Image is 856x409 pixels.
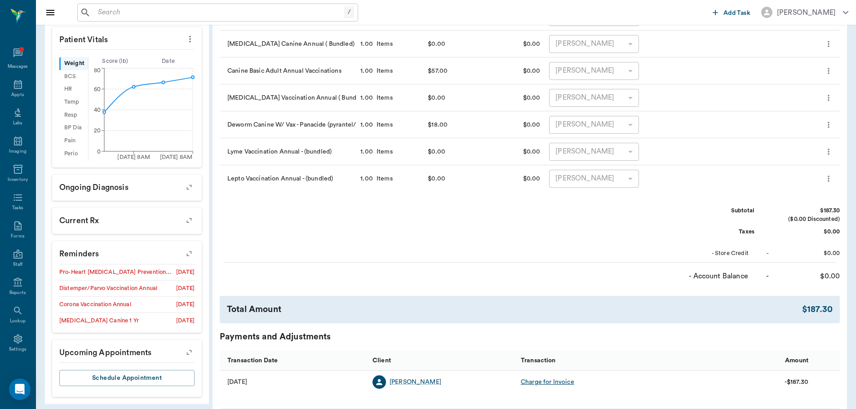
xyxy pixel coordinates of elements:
div: Transaction Date [227,348,278,373]
div: Inventory [8,176,28,183]
div: $0.00 [491,138,545,165]
div: 1.00 [360,40,373,48]
div: Staff [13,261,22,268]
div: [MEDICAL_DATA] Vaccination Annual ( Bundled) [220,84,356,111]
div: $0.00 [428,172,445,185]
div: ($0.00 Discounted) [772,215,840,224]
tspan: 20 [94,128,101,133]
div: Items [373,174,393,183]
p: Patient Vitals [52,27,202,49]
div: $187.30 [802,303,833,316]
tspan: [DATE] 8AM [160,154,193,160]
div: Transaction Date [220,350,368,370]
div: Lookup [10,318,26,325]
button: Close drawer [41,4,59,22]
div: Deworm Canine W/ Vax - Panacide (pyrantel/ivermectin) [220,111,356,138]
div: $0.00 [428,91,445,105]
div: HR [59,83,88,96]
div: Pro-Heart [MEDICAL_DATA] Prevention Injection - 6 months [59,268,173,277]
div: [MEDICAL_DATA] Canine 1 Yr [59,317,139,325]
div: Client [368,350,516,370]
div: Temp [59,96,88,109]
button: more [822,36,835,52]
div: [DATE] [176,284,195,293]
div: 08/19/25 [227,378,247,387]
tspan: 60 [94,86,101,92]
button: more [822,117,835,132]
div: [PERSON_NAME] [549,116,639,134]
div: [DATE] [176,300,195,309]
div: Items [373,40,393,48]
button: [PERSON_NAME] [754,4,856,21]
div: [PERSON_NAME] [549,89,639,107]
div: $0.00 [772,271,840,281]
tspan: 80 [94,68,101,73]
div: Items [373,120,393,129]
div: [PERSON_NAME] [777,7,836,18]
button: Schedule Appointment [59,370,195,387]
p: Upcoming appointments [52,340,202,362]
div: Resp [59,109,88,122]
div: Corona Vaccination Annual [59,300,131,309]
div: Transaction [516,350,665,370]
div: $0.00 [491,165,545,192]
div: Charge for Invoice [521,378,574,387]
div: - [767,249,769,258]
div: Taxes [687,228,754,236]
div: $0.00 [491,31,545,57]
div: Forms [11,233,24,240]
div: BP Dia [59,122,88,135]
div: $0.00 [491,57,545,84]
div: Items [373,66,393,75]
tspan: 0 [97,149,101,154]
p: Reminders [52,241,202,264]
div: Items [373,93,393,102]
tspan: 40 [94,107,101,113]
div: 1.00 [360,66,373,75]
div: 1.00 [360,120,373,129]
div: Open Intercom Messenger [9,378,31,400]
div: 1.00 [360,147,373,156]
div: [PERSON_NAME] [549,170,639,188]
div: $18.00 [428,118,448,132]
div: Lepto Vaccination Annual - (bundled) [220,165,356,192]
button: more [822,63,835,79]
div: $57.00 [428,64,448,78]
div: Subtotal [687,207,754,215]
div: Canine Basic Adult Annual Vaccinations [220,57,356,84]
a: [PERSON_NAME] [390,378,441,387]
div: $0.00 [428,145,445,158]
div: Perio [59,147,88,160]
button: more [822,144,835,159]
div: Lyme Vaccination Annual - (bundled) [220,138,356,165]
div: - [766,271,769,281]
div: Pain [59,134,88,147]
div: - Store Credit [681,249,749,258]
input: Search [94,6,344,19]
div: [DATE] [176,317,195,325]
div: [PERSON_NAME] [549,143,639,161]
div: Date [142,57,195,66]
div: Imaging [9,148,27,155]
div: -$187.30 [785,378,808,387]
tspan: [DATE] 8AM [117,154,150,160]
div: $187.30 [772,207,840,215]
div: $0.00 [772,228,840,236]
div: [PERSON_NAME] [549,35,639,53]
div: 1.00 [360,174,373,183]
div: [DATE] [176,268,195,277]
div: Labs [13,120,22,127]
div: [MEDICAL_DATA] Canine Annual ( Bundled) [220,31,356,57]
p: Ongoing diagnosis [52,175,202,197]
div: Amount [785,348,808,373]
button: more [822,90,835,106]
div: 1.00 [360,93,373,102]
div: Messages [8,63,28,70]
div: Payments and Adjustments [220,330,840,343]
div: - Account Balance [681,271,748,281]
div: Score ( lb ) [89,57,142,66]
div: BCS [59,70,88,83]
div: Transaction [521,348,556,373]
div: Amount [665,350,813,370]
